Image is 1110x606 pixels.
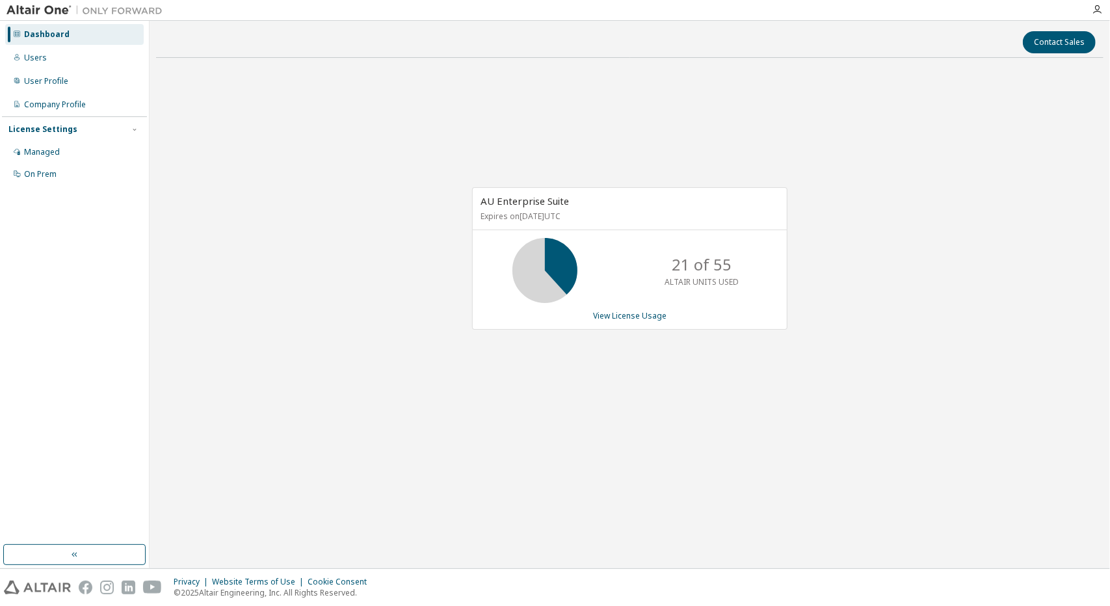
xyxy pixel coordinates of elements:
[481,194,569,207] span: AU Enterprise Suite
[1023,31,1096,53] button: Contact Sales
[122,581,135,594] img: linkedin.svg
[665,276,739,287] p: ALTAIR UNITS USED
[24,29,70,40] div: Dashboard
[174,587,375,598] p: © 2025 Altair Engineering, Inc. All Rights Reserved.
[24,99,86,110] div: Company Profile
[79,581,92,594] img: facebook.svg
[174,577,212,587] div: Privacy
[24,53,47,63] div: Users
[4,581,71,594] img: altair_logo.svg
[24,76,68,86] div: User Profile
[7,4,169,17] img: Altair One
[212,577,308,587] div: Website Terms of Use
[100,581,114,594] img: instagram.svg
[24,169,57,179] div: On Prem
[8,124,77,135] div: License Settings
[308,577,375,587] div: Cookie Consent
[24,147,60,157] div: Managed
[593,310,667,321] a: View License Usage
[481,211,776,222] p: Expires on [DATE] UTC
[143,581,162,594] img: youtube.svg
[672,254,732,276] p: 21 of 55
